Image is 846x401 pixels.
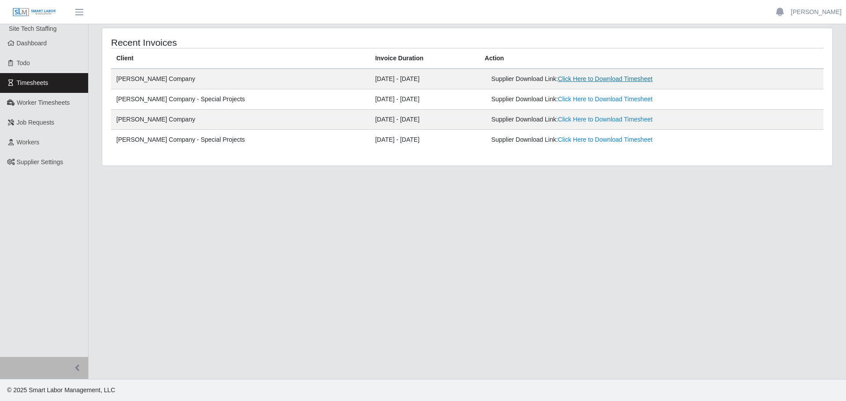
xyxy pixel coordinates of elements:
span: Workers [17,139,40,146]
div: Supplier Download Link: [491,135,701,144]
th: Action [479,48,824,69]
td: [PERSON_NAME] Company [111,69,370,89]
td: [PERSON_NAME] Company - Special Projects [111,89,370,110]
a: [PERSON_NAME] [791,7,842,17]
span: Worker Timesheets [17,99,70,106]
td: [DATE] - [DATE] [370,89,479,110]
span: Supplier Settings [17,158,63,166]
div: Supplier Download Link: [491,115,701,124]
a: Click Here to Download Timesheet [558,96,653,103]
a: Click Here to Download Timesheet [558,136,653,143]
td: [PERSON_NAME] Company [111,110,370,130]
th: Invoice Duration [370,48,479,69]
td: [PERSON_NAME] Company - Special Projects [111,130,370,150]
h4: Recent Invoices [111,37,400,48]
a: Click Here to Download Timesheet [558,116,653,123]
span: Site Tech Staffing [9,25,56,32]
td: [DATE] - [DATE] [370,69,479,89]
a: Click Here to Download Timesheet [558,75,653,82]
div: Supplier Download Link: [491,95,701,104]
span: © 2025 Smart Labor Management, LLC [7,386,115,394]
span: Todo [17,59,30,66]
span: Job Requests [17,119,55,126]
span: Dashboard [17,40,47,47]
div: Supplier Download Link: [491,74,701,84]
td: [DATE] - [DATE] [370,110,479,130]
th: Client [111,48,370,69]
td: [DATE] - [DATE] [370,130,479,150]
span: Timesheets [17,79,48,86]
img: SLM Logo [12,7,56,17]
